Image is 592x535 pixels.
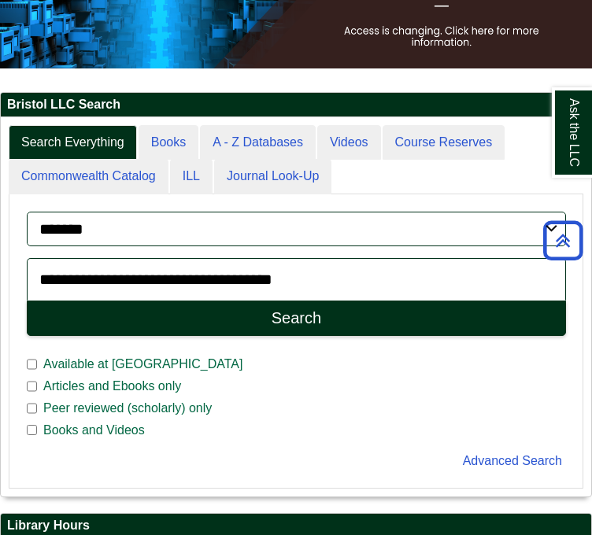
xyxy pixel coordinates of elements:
span: Books and Videos [37,421,151,440]
a: Commonwealth Catalog [9,159,168,194]
a: Back to Top [538,230,588,251]
span: Articles and Ebooks only [37,377,187,396]
a: Advanced Search [463,454,562,467]
a: Videos [317,125,381,160]
input: Peer reviewed (scholarly) only [27,401,37,415]
a: Course Reserves [383,125,505,160]
a: Journal Look-Up [214,159,331,194]
a: Search Everything [9,125,137,160]
span: Peer reviewed (scholarly) only [37,399,218,418]
a: Books [139,125,198,160]
a: ILL [170,159,213,194]
button: Search [27,301,566,336]
input: Available at [GEOGRAPHIC_DATA] [27,357,37,371]
h2: Bristol LLC Search [1,93,591,117]
input: Articles and Ebooks only [27,379,37,393]
input: Books and Videos [27,423,37,437]
div: Search [272,309,321,327]
a: A - Z Databases [200,125,316,160]
span: Available at [GEOGRAPHIC_DATA] [37,355,249,374]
